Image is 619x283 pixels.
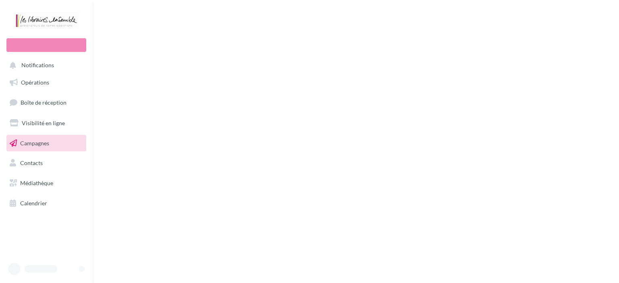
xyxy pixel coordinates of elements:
[20,200,47,207] span: Calendrier
[21,79,49,86] span: Opérations
[6,38,86,52] div: Nouvelle campagne
[5,94,88,111] a: Boîte de réception
[5,175,88,192] a: Médiathèque
[5,74,88,91] a: Opérations
[21,99,66,106] span: Boîte de réception
[20,139,49,146] span: Campagnes
[5,195,88,212] a: Calendrier
[20,159,43,166] span: Contacts
[5,135,88,152] a: Campagnes
[20,180,53,186] span: Médiathèque
[21,62,54,69] span: Notifications
[5,155,88,171] a: Contacts
[5,115,88,132] a: Visibilité en ligne
[22,120,65,126] span: Visibilité en ligne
